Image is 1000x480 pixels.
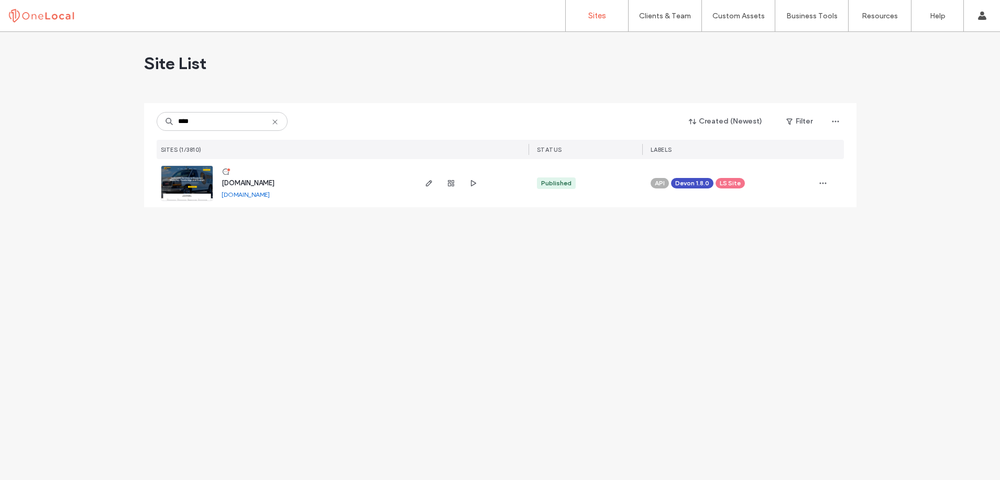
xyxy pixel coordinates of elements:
[930,12,946,20] label: Help
[222,179,274,187] a: [DOMAIN_NAME]
[639,12,691,20] label: Clients & Team
[537,146,562,153] span: STATUS
[675,178,709,188] span: Devon 1.8.0
[786,12,838,20] label: Business Tools
[144,53,206,74] span: Site List
[712,12,765,20] label: Custom Assets
[541,178,572,188] div: Published
[222,191,270,198] a: [DOMAIN_NAME]
[862,12,898,20] label: Resources
[720,178,741,188] span: LS Site
[24,7,46,17] span: Help
[588,11,606,20] label: Sites
[776,113,823,130] button: Filter
[651,146,672,153] span: LABELS
[161,146,202,153] span: SITES (1/3810)
[655,178,665,188] span: API
[680,113,772,130] button: Created (Newest)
